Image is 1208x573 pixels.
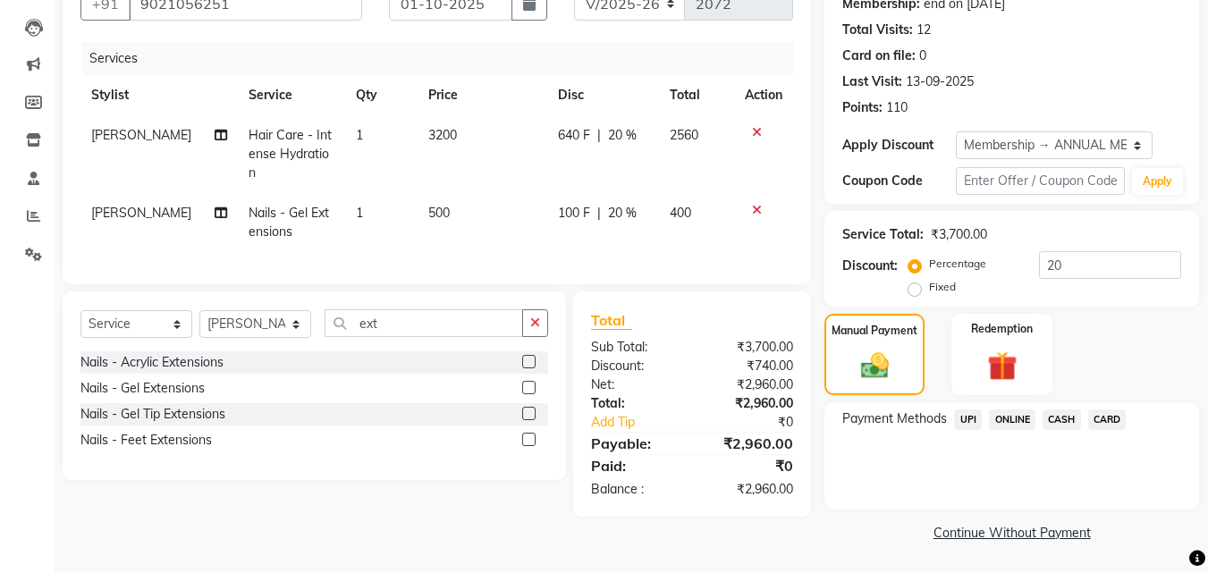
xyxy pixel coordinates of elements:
div: Total: [578,394,692,413]
span: 100 F [558,204,590,223]
div: Payable: [578,433,692,454]
label: Fixed [929,279,956,295]
th: Action [734,75,793,115]
button: Apply [1132,168,1183,195]
span: 1 [356,127,363,143]
span: 20 % [608,204,637,223]
div: ₹2,960.00 [692,433,807,454]
a: Add Tip [578,413,711,432]
div: ₹3,700.00 [692,338,807,357]
div: Sub Total: [578,338,692,357]
input: Search or Scan [325,309,523,337]
span: | [597,126,601,145]
span: ONLINE [989,409,1035,430]
div: Nails - Feet Extensions [80,431,212,450]
span: 1 [356,205,363,221]
div: Discount: [578,357,692,375]
span: UPI [954,409,982,430]
input: Enter Offer / Coupon Code [956,167,1125,195]
img: _gift.svg [978,348,1026,384]
div: ₹0 [712,413,807,432]
div: Points: [842,98,883,117]
span: CASH [1043,409,1081,430]
div: 12 [917,21,931,39]
div: Total Visits: [842,21,913,39]
th: Price [418,75,548,115]
div: 13-09-2025 [906,72,974,91]
div: Net: [578,375,692,394]
div: Card on file: [842,46,916,65]
div: Nails - Gel Tip Extensions [80,405,225,424]
div: Nails - Gel Extensions [80,379,205,398]
div: Last Visit: [842,72,902,91]
div: ₹2,960.00 [692,394,807,413]
div: Service Total: [842,225,924,244]
div: ₹0 [692,455,807,476]
span: [PERSON_NAME] [91,127,191,143]
th: Total [659,75,734,115]
span: 400 [670,205,691,221]
th: Service [238,75,346,115]
span: 640 F [558,126,590,145]
div: Discount: [842,257,898,275]
label: Percentage [929,256,986,272]
span: Nails - Gel Extensions [249,205,329,240]
span: 3200 [428,127,457,143]
span: 2560 [670,127,698,143]
div: Services [82,42,807,75]
span: | [597,204,601,223]
div: Paid: [578,455,692,476]
th: Qty [345,75,417,115]
div: 0 [919,46,926,65]
div: ₹3,700.00 [931,225,987,244]
div: ₹2,960.00 [692,375,807,394]
span: Hair Care - Intense Hydration [249,127,332,181]
span: 500 [428,205,450,221]
label: Manual Payment [832,323,917,339]
img: _cash.svg [852,350,898,382]
a: Continue Without Payment [828,524,1195,543]
div: Balance : [578,480,692,499]
span: Total [591,311,632,330]
label: Redemption [971,321,1033,337]
span: CARD [1088,409,1127,430]
div: 110 [886,98,908,117]
div: ₹740.00 [692,357,807,375]
th: Stylist [80,75,238,115]
div: Coupon Code [842,172,955,190]
div: Nails - Acrylic Extensions [80,353,224,372]
span: Payment Methods [842,409,947,428]
div: Apply Discount [842,136,955,155]
th: Disc [547,75,659,115]
span: [PERSON_NAME] [91,205,191,221]
div: ₹2,960.00 [692,480,807,499]
span: 20 % [608,126,637,145]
